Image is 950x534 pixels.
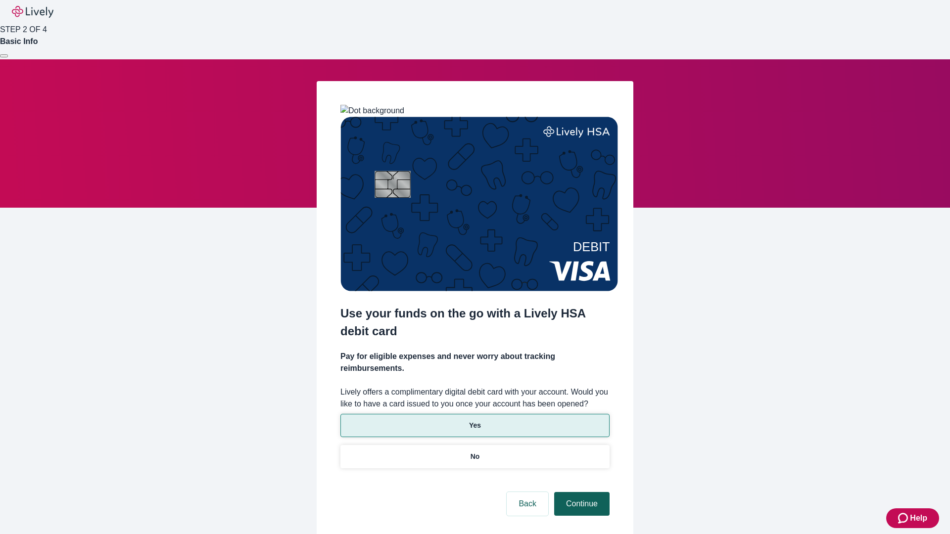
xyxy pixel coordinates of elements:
[12,6,53,18] img: Lively
[340,305,610,340] h2: Use your funds on the go with a Lively HSA debit card
[471,451,480,462] p: No
[898,512,910,524] svg: Zendesk support icon
[340,386,610,410] label: Lively offers a complimentary digital debit card with your account. Would you like to have a card...
[554,492,610,516] button: Continue
[910,512,927,524] span: Help
[340,351,610,374] h4: Pay for eligible expenses and never worry about tracking reimbursements.
[340,117,618,291] img: Debit card
[469,420,481,431] p: Yes
[340,445,610,468] button: No
[340,105,404,117] img: Dot background
[340,414,610,437] button: Yes
[886,508,939,528] button: Zendesk support iconHelp
[507,492,548,516] button: Back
